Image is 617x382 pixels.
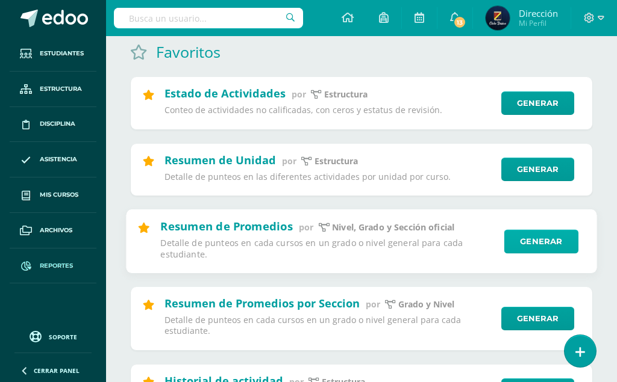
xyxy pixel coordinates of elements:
[366,298,380,310] span: por
[10,142,96,177] a: Asistencia
[164,86,286,100] h2: Estado de Actividades
[160,218,292,233] h2: Resumen de Promedios
[40,155,77,164] span: Asistencia
[10,213,96,248] a: Archivos
[164,171,493,182] p: Detalle de punteos en las diferentes actividades por unidad por curso.
[49,333,77,341] span: Soporte
[398,299,454,310] p: Grado y Nivel
[40,226,72,235] span: Archivos
[324,89,368,100] p: estructura
[501,307,574,330] a: Generar
[519,7,558,19] span: Dirección
[332,221,454,233] p: Nivel, Grado y Sección oficial
[292,88,306,100] span: por
[486,6,510,30] img: 0fb4cf2d5a8caa7c209baa70152fd11e.png
[10,248,96,284] a: Reportes
[10,107,96,143] a: Disciplina
[114,8,303,28] input: Busca un usuario...
[501,158,574,181] a: Generar
[10,177,96,213] a: Mis cursos
[40,261,73,271] span: Reportes
[40,190,78,200] span: Mis cursos
[299,221,313,232] span: por
[519,18,558,28] span: Mi Perfil
[453,16,466,29] span: 13
[282,155,296,167] span: por
[40,119,75,129] span: Disciplina
[156,42,221,62] h1: Favoritos
[504,229,578,253] a: Generar
[164,105,493,116] p: Conteo de actividades no calificadas, con ceros y estatus de revisión.
[34,366,80,375] span: Cerrar panel
[10,72,96,107] a: Estructura
[40,84,82,94] span: Estructura
[315,156,358,167] p: estructura
[14,328,92,344] a: Soporte
[10,36,96,72] a: Estudiantes
[40,49,84,58] span: Estudiantes
[501,91,574,115] a: Generar
[164,153,276,167] h2: Resumen de Unidad
[164,296,360,310] h2: Resumen de Promedios por Seccion
[160,238,496,260] p: Detalle de punteos en cada cursos en un grado o nivel general para cada estudiante.
[164,315,493,336] p: Detalle de punteos en cada cursos en un grado o nivel general para cada estudiante.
